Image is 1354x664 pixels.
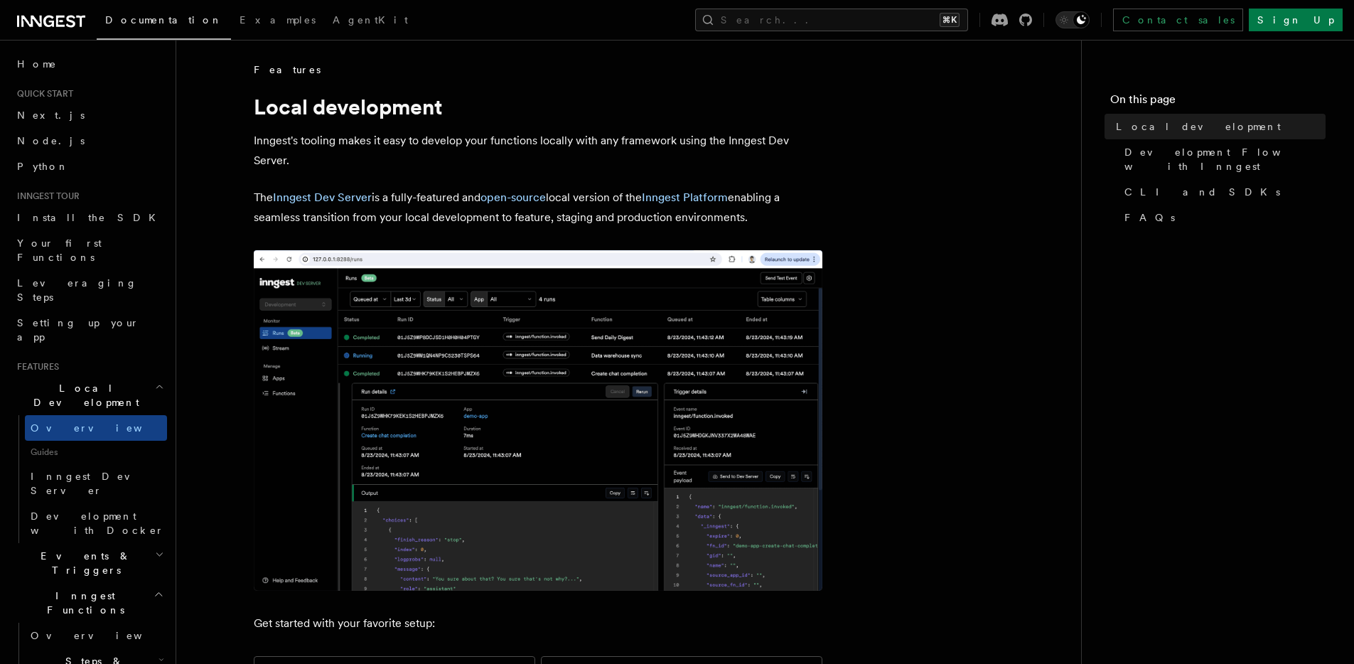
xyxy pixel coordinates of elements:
a: Home [11,51,167,77]
a: Next.js [11,102,167,128]
button: Search...⌘K [695,9,968,31]
span: AgentKit [333,14,408,26]
span: Next.js [17,109,85,121]
a: Your first Functions [11,230,167,270]
span: Home [17,57,57,71]
span: Inngest tour [11,191,80,202]
span: Python [17,161,69,172]
span: Features [254,63,321,77]
a: Examples [231,4,324,38]
a: Sign Up [1249,9,1343,31]
p: Inngest's tooling makes it easy to develop your functions locally with any framework using the In... [254,131,822,171]
span: Setting up your app [17,317,139,343]
a: Local development [1110,114,1326,139]
span: Node.js [17,135,85,146]
a: Node.js [11,128,167,154]
span: Documentation [105,14,222,26]
button: Events & Triggers [11,543,167,583]
a: Setting up your app [11,310,167,350]
h4: On this page [1110,91,1326,114]
a: Inngest Dev Server [25,464,167,503]
span: Local Development [11,381,155,409]
a: Development Flow with Inngest [1119,139,1326,179]
span: Your first Functions [17,237,102,263]
kbd: ⌘K [940,13,960,27]
span: Install the SDK [17,212,164,223]
span: Overview [31,630,177,641]
h1: Local development [254,94,822,119]
span: Inngest Dev Server [31,471,152,496]
span: Development with Docker [31,510,164,536]
button: Toggle dark mode [1055,11,1090,28]
span: Guides [25,441,167,464]
span: Development Flow with Inngest [1124,145,1326,173]
span: Local development [1116,119,1281,134]
p: The is a fully-featured and local version of the enabling a seamless transition from your local d... [254,188,822,227]
button: Local Development [11,375,167,415]
span: FAQs [1124,210,1175,225]
a: Development with Docker [25,503,167,543]
a: Inngest Platform [642,191,728,204]
span: Events & Triggers [11,549,155,577]
a: Overview [25,623,167,648]
a: Inngest Dev Server [273,191,372,204]
img: The Inngest Dev Server on the Functions page [254,250,822,591]
a: Documentation [97,4,231,40]
a: CLI and SDKs [1119,179,1326,205]
div: Local Development [11,415,167,543]
span: Features [11,361,59,373]
span: Leveraging Steps [17,277,137,303]
button: Inngest Functions [11,583,167,623]
a: Overview [25,415,167,441]
a: AgentKit [324,4,417,38]
a: Python [11,154,167,179]
span: Overview [31,422,177,434]
a: Contact sales [1113,9,1243,31]
a: FAQs [1119,205,1326,230]
a: Install the SDK [11,205,167,230]
span: Examples [240,14,316,26]
span: Quick start [11,88,73,100]
a: Leveraging Steps [11,270,167,310]
span: CLI and SDKs [1124,185,1280,199]
p: Get started with your favorite setup: [254,614,822,633]
a: open-source [480,191,546,204]
span: Inngest Functions [11,589,154,617]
